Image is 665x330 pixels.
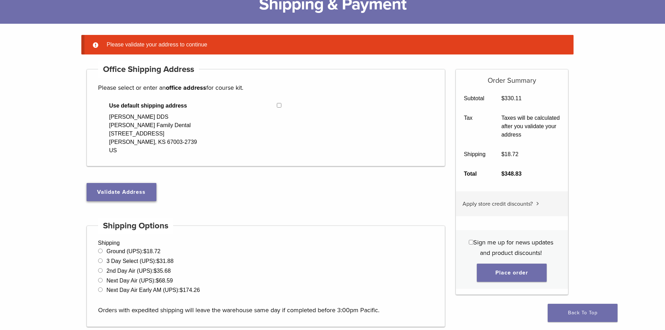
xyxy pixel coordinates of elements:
[156,278,173,284] bdi: 68.59
[98,82,434,93] p: Please select or enter an for course kit.
[501,95,504,101] span: $
[456,89,494,108] th: Subtotal
[477,264,547,282] button: Place order
[106,278,173,284] label: Next Day Air (UPS):
[494,108,568,145] td: Taxes will be calculated after you validate your address
[536,202,539,205] img: caret.svg
[463,200,533,207] span: Apply store credit discounts?
[98,294,434,315] p: Orders with expedited shipping will leave the warehouse same day if completed before 3:00pm Pacific.
[106,248,161,254] label: Ground (UPS):
[87,183,156,201] button: Validate Address
[154,268,157,274] span: $
[166,84,206,91] strong: office address
[109,102,277,110] span: Use default shipping address
[456,145,494,164] th: Shipping
[104,41,562,49] li: Please validate your address to continue
[98,218,173,234] h4: Shipping Options
[106,287,200,293] label: Next Day Air Early AM (UPS):
[473,239,553,257] span: Sign me up for news updates and product discounts!
[156,258,160,264] span: $
[501,95,522,101] bdi: 330.11
[143,248,161,254] bdi: 18.72
[501,171,504,177] span: $
[180,287,200,293] bdi: 174.26
[143,248,147,254] span: $
[154,268,171,274] bdi: 35.68
[106,258,173,264] label: 3 Day Select (UPS):
[109,113,197,155] div: [PERSON_NAME] DDS [PERSON_NAME] Family Dental [STREET_ADDRESS] [PERSON_NAME], KS 67003-2739 US
[501,151,504,157] span: $
[98,61,199,78] h4: Office Shipping Address
[106,268,171,274] label: 2nd Day Air (UPS):
[456,108,494,145] th: Tax
[456,164,494,184] th: Total
[156,278,159,284] span: $
[180,287,183,293] span: $
[501,151,518,157] bdi: 18.72
[87,226,445,327] div: Shipping
[548,304,618,322] a: Back To Top
[156,258,173,264] bdi: 31.88
[501,171,522,177] bdi: 348.83
[469,240,473,244] input: Sign me up for news updates and product discounts!
[456,69,568,85] h5: Order Summary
